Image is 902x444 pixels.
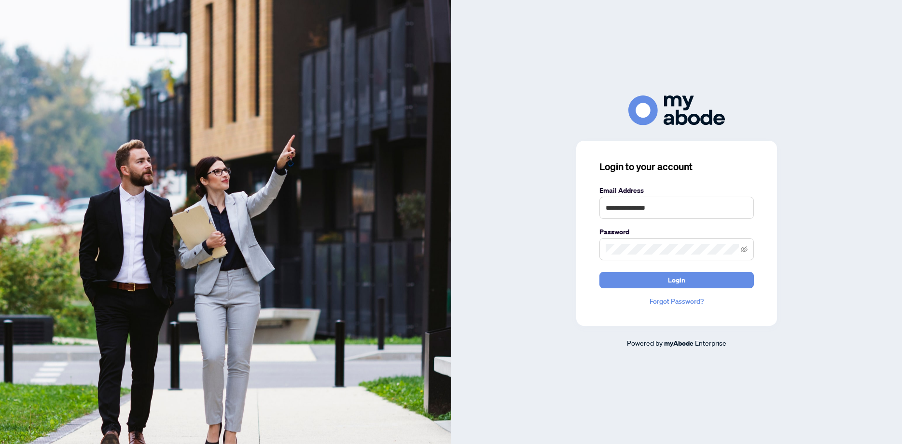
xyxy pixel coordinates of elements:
button: Login [599,272,754,288]
label: Password [599,227,754,237]
span: eye-invisible [741,246,748,253]
img: ma-logo [628,95,725,125]
label: Email Address [599,185,754,196]
span: Enterprise [695,338,726,347]
a: Forgot Password? [599,296,754,307]
a: myAbode [664,338,694,349]
h3: Login to your account [599,160,754,174]
span: Powered by [627,338,663,347]
span: Login [668,272,685,288]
